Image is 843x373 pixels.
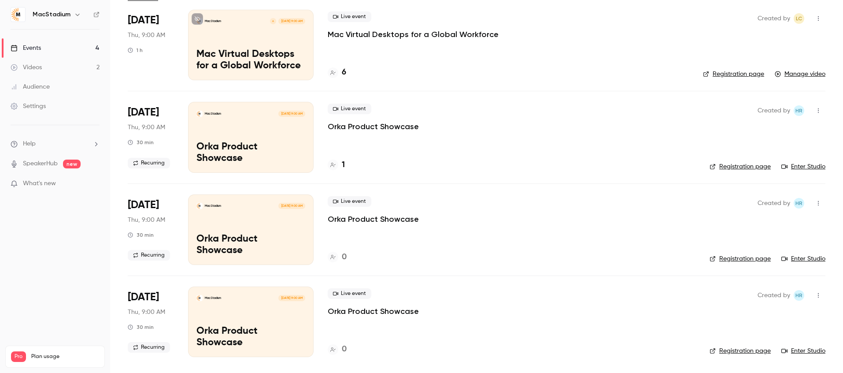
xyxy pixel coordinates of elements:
p: Orka Product Showcase [196,326,305,349]
a: SpeakerHub [23,159,58,168]
span: [DATE] [128,198,159,212]
span: Recurring [128,342,170,353]
span: Help [23,139,36,149]
span: Lauren Cabana [794,13,804,24]
a: Enter Studio [781,254,825,263]
div: Videos [11,63,42,72]
span: Heather Robertson [794,105,804,116]
span: Live event [328,288,371,299]
p: Mac Virtual Desktops for a Global Workforce [196,49,305,72]
a: Orka Product Showcase [328,121,419,132]
h6: MacStadium [33,10,70,19]
div: Oct 23 Thu, 11:00 AM (America/New York) [128,287,174,357]
span: [DATE] [128,105,159,119]
a: Orka Product ShowcaseMacStadium[DATE] 9:00 AMOrka Product Showcase [188,194,314,265]
a: Orka Product ShowcaseMacStadium[DATE] 9:00 AMOrka Product Showcase [188,287,314,357]
span: Created by [758,105,790,116]
div: 30 min [128,139,154,146]
a: 6 [328,67,346,78]
a: Registration page [703,70,764,78]
span: What's new [23,179,56,188]
span: HR [795,290,802,301]
p: MacStadium [205,112,221,116]
a: Registration page [710,254,771,263]
span: Recurring [128,250,170,261]
span: Thu, 9:00 AM [128,308,165,317]
div: 30 min [128,324,154,331]
div: A [270,18,277,25]
div: Audience [11,82,50,91]
span: Thu, 9:00 AM [128,216,165,224]
span: [DATE] 9:00 AM [278,295,305,301]
span: [DATE] [128,290,159,304]
span: Live event [328,11,371,22]
span: LC [796,13,802,24]
span: Recurring [128,158,170,168]
p: MacStadium [205,19,221,23]
span: Heather Robertson [794,290,804,301]
span: Plan usage [31,353,99,360]
span: [DATE] 9:00 AM [278,18,305,24]
span: Created by [758,290,790,301]
a: 1 [328,159,345,171]
a: Orka Product ShowcaseMacStadium[DATE] 9:00 AMOrka Product Showcase [188,102,314,172]
div: 30 min [128,231,154,239]
a: Enter Studio [781,162,825,171]
span: Created by [758,198,790,209]
a: Registration page [710,347,771,355]
div: Sep 18 Thu, 11:00 AM (America/New York) [128,10,174,80]
span: Created by [758,13,790,24]
a: Mac Virtual Desktops for a Global WorkforceMacStadiumA[DATE] 9:00 AMMac Virtual Desktops for a Gl... [188,10,314,80]
a: Orka Product Showcase [328,306,419,317]
div: Sep 25 Thu, 11:00 AM (America/New York) [128,102,174,172]
h4: 0 [342,343,347,355]
p: MacStadium [205,296,221,300]
span: Thu, 9:00 AM [128,123,165,132]
li: help-dropdown-opener [11,139,100,149]
span: Heather Robertson [794,198,804,209]
span: [DATE] 9:00 AM [278,203,305,209]
p: MacStadium [205,204,221,208]
a: Enter Studio [781,347,825,355]
span: Pro [11,351,26,362]
h4: 1 [342,159,345,171]
img: Orka Product Showcase [196,203,203,209]
div: Settings [11,102,46,111]
span: [DATE] 9:00 AM [278,111,305,117]
span: Thu, 9:00 AM [128,31,165,40]
a: Manage video [775,70,825,78]
div: 1 h [128,47,143,54]
span: Live event [328,104,371,114]
a: Orka Product Showcase [328,214,419,224]
a: 0 [328,343,347,355]
a: Registration page [710,162,771,171]
a: Mac Virtual Desktops for a Global Workforce [328,29,499,40]
span: [DATE] [128,13,159,27]
div: Oct 9 Thu, 11:00 AM (America/New York) [128,194,174,265]
span: Live event [328,196,371,207]
img: MacStadium [11,7,25,22]
a: 0 [328,251,347,263]
img: Orka Product Showcase [196,295,203,301]
span: HR [795,198,802,209]
img: Orka Product Showcase [196,111,203,117]
span: new [63,160,81,168]
h4: 0 [342,251,347,263]
p: Orka Product Showcase [196,234,305,257]
h4: 6 [342,67,346,78]
p: Orka Product Showcase [196,142,305,164]
span: HR [795,105,802,116]
div: Events [11,44,41,52]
